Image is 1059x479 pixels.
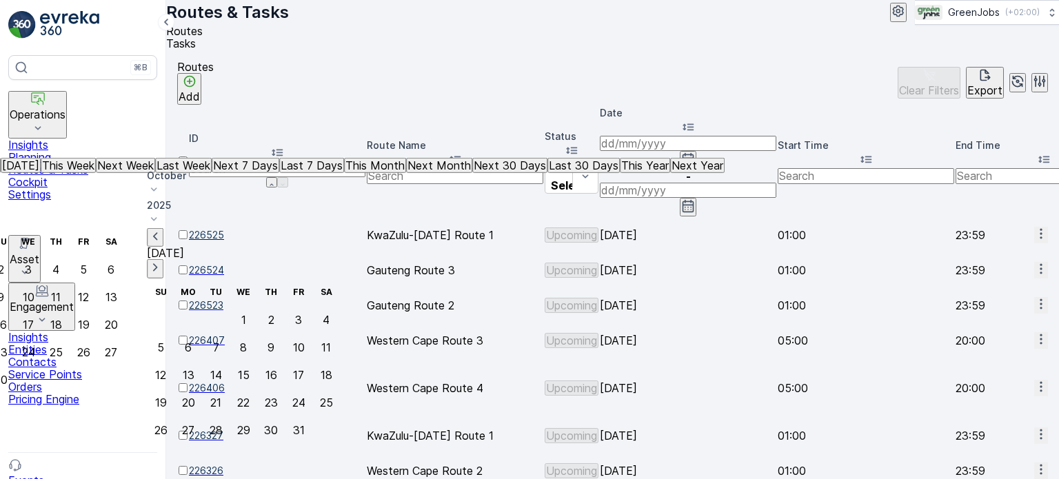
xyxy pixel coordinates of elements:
div: 5 [157,341,164,354]
p: 05:00 [778,382,954,394]
p: [DATE] [2,159,39,172]
p: 05:00 [778,334,954,347]
div: 20 [105,318,118,331]
div: 29 [237,424,250,436]
div: 18 [321,369,332,381]
p: Last 30 Days [549,159,618,172]
div: 7 [213,341,219,354]
div: 1 [241,314,246,326]
button: Last 7 Days [279,158,344,173]
img: logo_light-DOdMpM7g.png [40,11,99,39]
th: Saturday [312,278,340,306]
p: Last 7 Days [281,159,343,172]
th: Friday [285,278,312,306]
div: 6 [108,263,114,276]
button: Upcoming [545,463,598,478]
th: Monday [174,278,202,306]
th: Thursday [42,228,70,256]
button: Clear Filters [898,67,960,99]
div: 11 [321,341,331,354]
div: 9 [268,341,274,354]
div: 19 [78,318,90,331]
div: 8 [240,341,247,354]
div: 20 [182,396,195,409]
button: Add [177,73,201,105]
p: 01:00 [778,299,954,312]
div: 11 [51,291,61,303]
th: Wednesday [14,228,42,256]
p: ⌘B [134,62,148,73]
div: 6 [185,341,192,354]
p: Date [600,106,776,120]
button: This Year [620,158,670,173]
div: 25 [50,346,63,358]
th: Saturday [97,228,125,256]
p: Clear Filters [899,84,959,96]
button: This Month [344,158,406,173]
p: Next Month [407,159,471,172]
div: 21 [210,396,221,409]
p: Export [967,84,1002,96]
p: Next 7 Days [213,159,278,172]
div: 18 [50,318,62,331]
div: 19 [155,396,167,409]
p: Status [545,130,598,143]
p: This Month [345,159,405,172]
div: 3 [295,314,302,326]
div: 27 [182,424,194,436]
th: Sunday [147,278,174,306]
p: Next Year [672,159,723,172]
button: Next 7 Days [212,158,279,173]
p: This Year [621,159,669,172]
button: This Week [41,158,96,173]
button: Next Year [670,158,725,173]
th: Wednesday [230,278,257,306]
p: Routes & Tasks [166,1,289,23]
img: Green_Jobs_Logo.png [915,5,942,20]
div: 4 [52,263,59,276]
div: 12 [78,291,89,303]
p: Last Week [157,159,210,172]
a: 226326 [189,464,365,478]
p: October [147,169,340,183]
p: Start Time [778,139,954,152]
p: 01:00 [778,229,954,241]
button: Next 30 Days [472,158,547,173]
div: 12 [155,369,166,381]
p: Next Week [97,159,154,172]
p: ( +02:00 ) [1005,7,1040,18]
div: 16 [265,369,277,381]
div: 24 [292,396,305,409]
p: Route Name [367,139,543,152]
p: 01:00 [778,264,954,276]
button: Next Month [406,158,472,173]
button: Export [966,67,1004,99]
p: Insights [8,139,157,151]
div: 15 [238,369,250,381]
span: Routes [166,24,203,38]
div: 14 [210,369,222,381]
div: 28 [210,424,223,436]
p: This Week [42,159,94,172]
div: 31 [293,424,305,436]
div: 22 [237,396,250,409]
div: 30 [264,424,278,436]
p: Operations [10,108,65,121]
div: 24 [22,346,35,358]
span: Tasks [166,37,196,50]
th: Tuesday [202,278,230,306]
button: Next Week [96,158,155,173]
div: 4 [323,314,330,326]
input: Search [778,168,954,183]
button: Last Week [155,158,212,173]
th: Friday [70,228,97,256]
p: Western Cape Route 2 [367,465,543,477]
input: dd/mm/yyyy [600,136,776,151]
div: 27 [105,346,117,358]
p: Routes [177,61,214,73]
div: 23 [265,396,278,409]
p: Next 30 Days [474,159,546,172]
div: 10 [293,341,305,354]
div: 17 [23,318,34,331]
